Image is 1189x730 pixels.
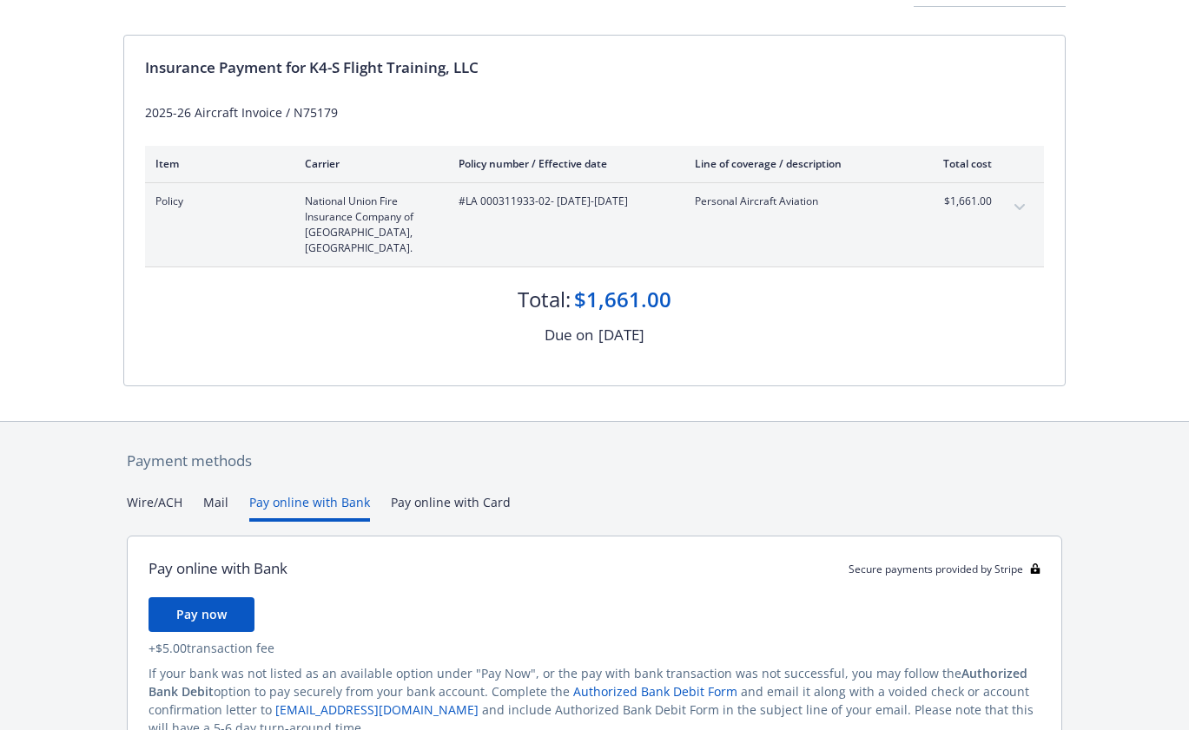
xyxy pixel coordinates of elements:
[518,285,571,314] div: Total:
[391,493,511,522] button: Pay online with Card
[305,194,431,256] span: National Union Fire Insurance Company of [GEOGRAPHIC_DATA], [GEOGRAPHIC_DATA].
[927,156,992,171] div: Total cost
[305,156,431,171] div: Carrier
[849,562,1040,576] div: Secure payments provided by Stripe
[598,324,644,346] div: [DATE]
[574,285,671,314] div: $1,661.00
[695,156,899,171] div: Line of coverage / description
[127,450,1062,472] div: Payment methods
[573,683,737,700] a: Authorized Bank Debit Form
[545,324,593,346] div: Due on
[1006,194,1034,221] button: expand content
[145,183,1044,266] div: PolicyNational Union Fire Insurance Company of [GEOGRAPHIC_DATA], [GEOGRAPHIC_DATA].#LA 000311933...
[149,597,254,632] button: Pay now
[459,156,667,171] div: Policy number / Effective date
[176,606,227,622] span: Pay now
[127,493,182,522] button: Wire/ACH
[155,156,277,171] div: Item
[203,493,228,522] button: Mail
[275,701,479,718] a: [EMAIL_ADDRESS][DOMAIN_NAME]
[149,639,1040,657] div: + $5.00 transaction fee
[927,194,992,209] span: $1,661.00
[249,493,370,522] button: Pay online with Bank
[145,56,1044,79] div: Insurance Payment for K4-S Flight Training, LLC
[149,557,287,580] div: Pay online with Bank
[149,665,1027,700] span: Authorized Bank Debit
[695,194,899,209] span: Personal Aircraft Aviation
[155,194,277,209] span: Policy
[145,103,1044,122] div: 2025-26 Aircraft Invoice / N75179
[459,194,667,209] span: #LA 000311933-02 - [DATE]-[DATE]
